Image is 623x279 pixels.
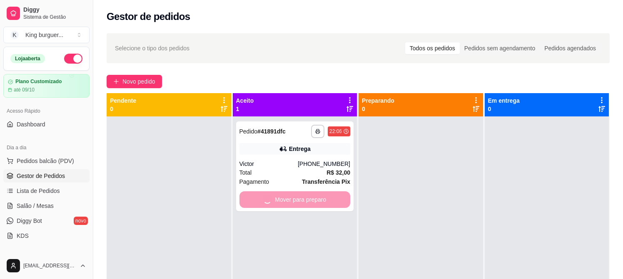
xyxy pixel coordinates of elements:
span: Diggy [23,6,86,14]
button: Novo pedido [107,75,162,88]
span: Gestor de Pedidos [17,172,65,180]
div: Entrega [289,145,311,153]
span: Pagamento [239,177,269,186]
div: Acesso Rápido [3,104,90,118]
a: KDS [3,229,90,242]
span: Selecione o tipo dos pedidos [115,44,189,53]
div: Loja aberta [10,54,45,63]
strong: # 41891dfc [257,128,286,135]
button: Pedidos balcão (PDV) [3,154,90,168]
p: 0 [488,105,520,113]
p: 0 [362,105,394,113]
span: Dashboard [17,120,45,128]
div: King burguer ... [25,31,63,39]
p: Preparando [362,96,394,105]
a: DiggySistema de Gestão [3,3,90,23]
a: Dashboard [3,118,90,131]
span: Pedido [239,128,258,135]
p: 1 [236,105,254,113]
article: até 09/10 [14,86,35,93]
strong: R$ 32,00 [326,169,350,176]
div: 22:06 [329,128,342,135]
button: Alterar Status [64,54,82,64]
div: [PHONE_NUMBER] [298,160,350,168]
button: Select a team [3,27,90,43]
article: Plano Customizado [15,79,62,85]
span: Novo pedido [122,77,155,86]
span: Diggy Bot [17,217,42,225]
span: Pedidos balcão (PDV) [17,157,74,165]
div: Pedidos sem agendamento [460,42,540,54]
a: Plano Customizadoaté 09/10 [3,74,90,98]
strong: Transferência Pix [302,178,350,185]
span: plus [113,79,119,84]
p: Aceito [236,96,254,105]
h2: Gestor de pedidos [107,10,190,23]
span: KDS [17,232,29,240]
span: Lista de Pedidos [17,187,60,195]
span: Total [239,168,252,177]
button: [EMAIL_ADDRESS][DOMAIN_NAME] [3,256,90,276]
p: 0 [110,105,136,113]
div: Pedidos agendados [540,42,601,54]
a: Salão / Mesas [3,199,90,212]
div: Todos os pedidos [405,42,460,54]
span: Salão / Mesas [17,202,54,210]
a: Gestor de Pedidos [3,169,90,183]
div: Victor [239,160,298,168]
a: Lista de Pedidos [3,184,90,198]
span: K [10,31,19,39]
div: Dia a dia [3,141,90,154]
p: Em entrega [488,96,520,105]
p: Pendente [110,96,136,105]
span: Sistema de Gestão [23,14,86,20]
span: [EMAIL_ADDRESS][DOMAIN_NAME] [23,262,76,269]
a: Diggy Botnovo [3,214,90,227]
